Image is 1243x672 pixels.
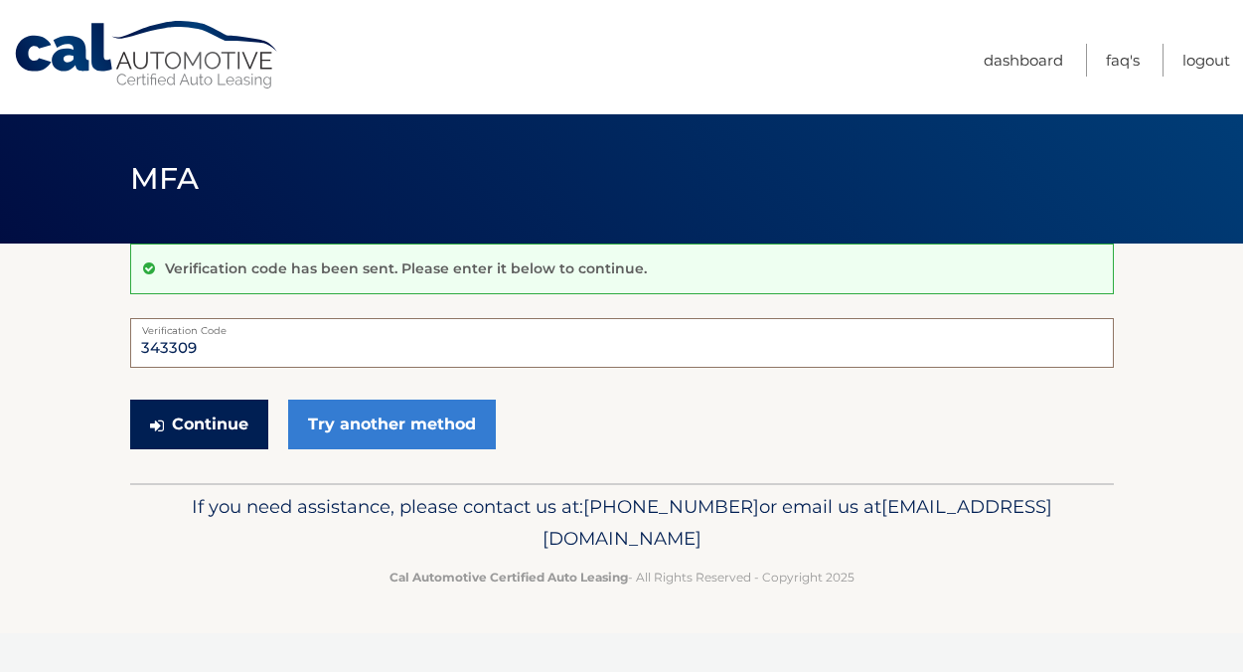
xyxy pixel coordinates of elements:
button: Continue [130,400,268,449]
a: FAQ's [1106,44,1140,77]
input: Verification Code [130,318,1114,368]
span: [EMAIL_ADDRESS][DOMAIN_NAME] [543,495,1052,550]
a: Dashboard [984,44,1063,77]
span: [PHONE_NUMBER] [583,495,759,518]
a: Logout [1182,44,1230,77]
p: If you need assistance, please contact us at: or email us at [143,491,1101,555]
a: Try another method [288,400,496,449]
span: MFA [130,160,200,197]
p: - All Rights Reserved - Copyright 2025 [143,567,1101,588]
p: Verification code has been sent. Please enter it below to continue. [165,259,647,277]
a: Cal Automotive [13,20,281,90]
label: Verification Code [130,318,1114,334]
strong: Cal Automotive Certified Auto Leasing [389,570,628,585]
